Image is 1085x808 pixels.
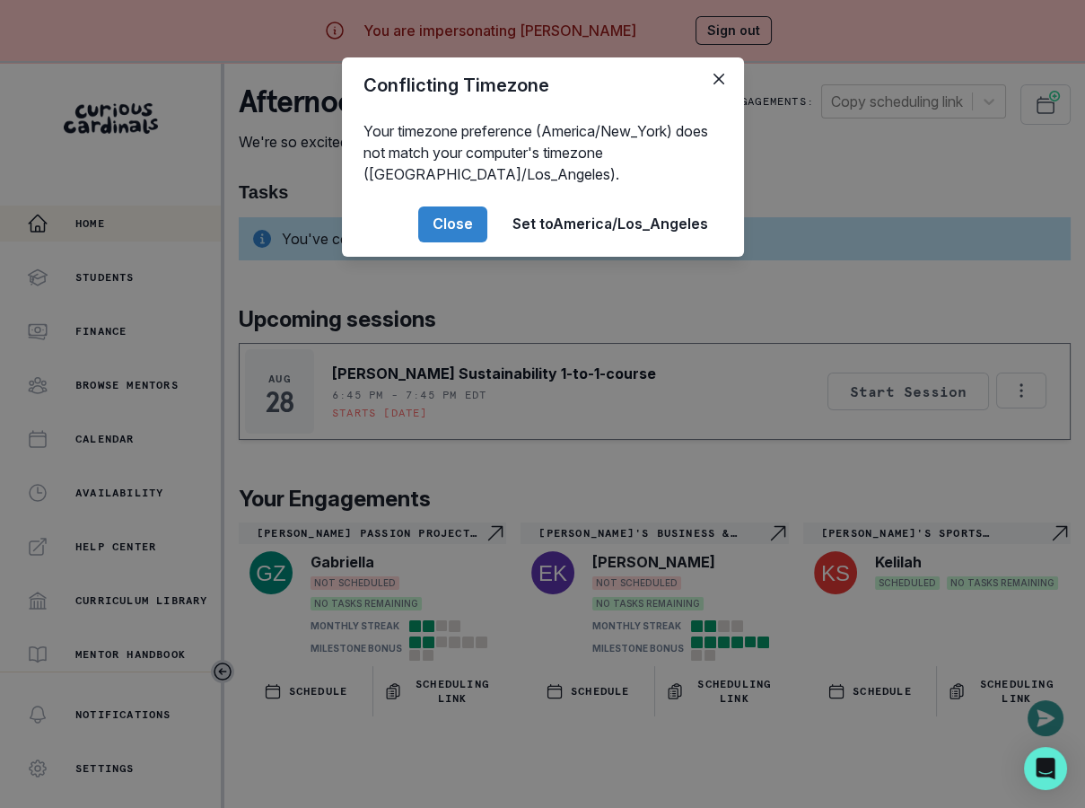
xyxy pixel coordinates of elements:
button: Close [418,206,487,242]
button: Close [704,65,733,93]
button: Set toAmerica/Los_Angeles [498,206,722,242]
header: Conflicting Timezone [342,57,744,113]
div: Your timezone preference (America/New_York) does not match your computer's timezone ([GEOGRAPHIC_... [342,113,744,192]
div: Open Intercom Messenger [1024,747,1067,790]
